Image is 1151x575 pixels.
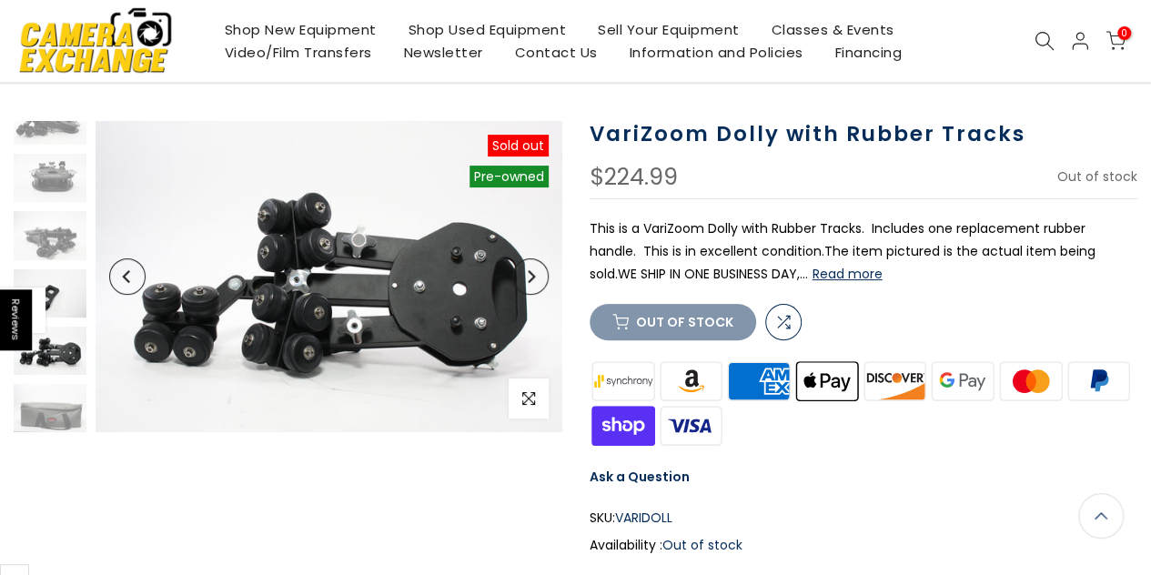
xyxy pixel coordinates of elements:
[208,41,388,64] a: Video/Film Transfers
[590,217,1138,287] p: This is a VariZoom Dolly with Rubber Tracks. Includes one replacement rubber handle. This is in e...
[582,18,756,41] a: Sell Your Equipment
[590,507,1138,530] div: SKU:
[725,358,793,403] img: american express
[793,358,861,403] img: apple pay
[499,41,613,64] a: Contact Us
[615,507,672,530] span: VARIDOLL
[613,41,819,64] a: Information and Policies
[392,18,582,41] a: Shop Used Equipment
[590,534,1138,557] div: Availability :
[657,403,725,448] img: visa
[109,258,146,295] button: Previous
[861,358,929,403] img: discover
[590,403,658,448] img: shopify pay
[1117,26,1131,40] span: 0
[208,18,392,41] a: Shop New Equipment
[590,358,658,403] img: synchrony
[819,41,918,64] a: Financing
[512,258,549,295] button: Next
[590,468,690,486] a: Ask a Question
[590,166,678,189] div: $224.99
[388,41,499,64] a: Newsletter
[1078,493,1124,539] a: Back to the top
[813,266,883,282] button: Read more
[1106,31,1126,51] a: 0
[662,536,742,554] span: Out of stock
[1057,167,1137,186] span: Out of stock
[657,358,725,403] img: amazon payments
[996,358,1065,403] img: master
[590,121,1138,147] h1: VariZoom Dolly with Rubber Tracks
[755,18,910,41] a: Classes & Events
[929,358,997,403] img: google pay
[1065,358,1133,403] img: paypal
